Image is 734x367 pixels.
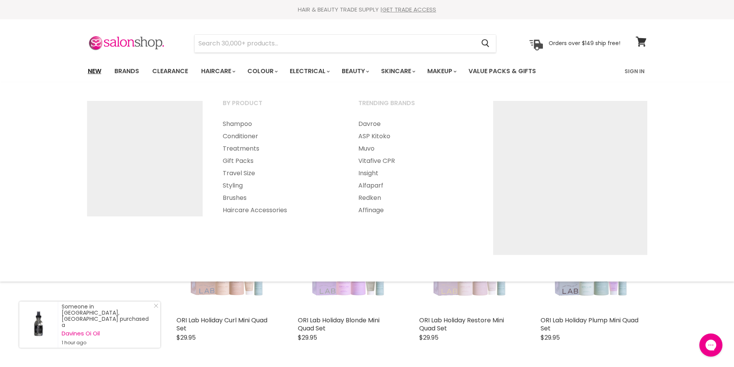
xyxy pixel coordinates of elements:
a: Haircare [195,63,240,79]
svg: Close Icon [154,303,158,308]
a: Sign In [620,63,649,79]
span: $29.95 [541,333,560,342]
a: Davroe [349,118,483,130]
a: Styling [213,179,347,192]
a: GET TRADE ACCESS [382,5,436,13]
a: ORI Lab Holiday Plump Mini Quad Set [541,316,638,333]
a: Haircare Accessories [213,204,347,216]
a: Affinage [349,204,483,216]
a: Alfaparf [349,179,483,192]
a: ORI Lab Holiday Restore Mini Quad Set [419,316,504,333]
a: Conditioner [213,130,347,142]
input: Search [195,35,475,52]
a: ASP Kitoko [349,130,483,142]
a: Treatments [213,142,347,155]
a: Electrical [284,63,334,79]
a: Insight [349,167,483,179]
div: HAIR & BEAUTY TRADE SUPPLY | [78,6,656,13]
a: Trending Brands [349,97,483,116]
a: Shampoo [213,118,347,130]
a: ORI Lab Holiday Curl Mini Quad Set [176,316,267,333]
form: Product [194,34,496,53]
a: Value Packs & Gifts [463,63,542,79]
a: New [82,63,107,79]
small: 1 hour ago [62,340,153,346]
ul: Main menu [82,60,581,82]
a: Makeup [422,63,461,79]
a: Visit product page [19,302,58,348]
a: Brands [109,63,145,79]
a: Clearance [146,63,194,79]
span: $29.95 [419,333,438,342]
ul: Main menu [213,118,347,216]
a: Redken [349,192,483,204]
a: Brushes [213,192,347,204]
a: By Product [213,97,347,116]
nav: Main [78,60,656,82]
span: $29.95 [176,333,196,342]
iframe: Gorgias live chat messenger [695,331,726,359]
a: Travel Size [213,167,347,179]
p: Orders over $149 ship free! [549,40,620,47]
a: Vitafive CPR [349,155,483,167]
ul: Main menu [349,118,483,216]
span: $29.95 [298,333,317,342]
button: Search [475,35,496,52]
a: Muvo [349,142,483,155]
a: Beauty [336,63,374,79]
div: Someone in [GEOGRAPHIC_DATA], [GEOGRAPHIC_DATA] purchased a [62,303,153,346]
a: Gift Packs [213,155,347,167]
a: ORI Lab Holiday Blonde Mini Quad Set [298,316,380,333]
a: Skincare [375,63,420,79]
a: Davines Oi Oil [62,330,153,337]
a: Colour [242,63,282,79]
a: Close Notification [151,303,158,311]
